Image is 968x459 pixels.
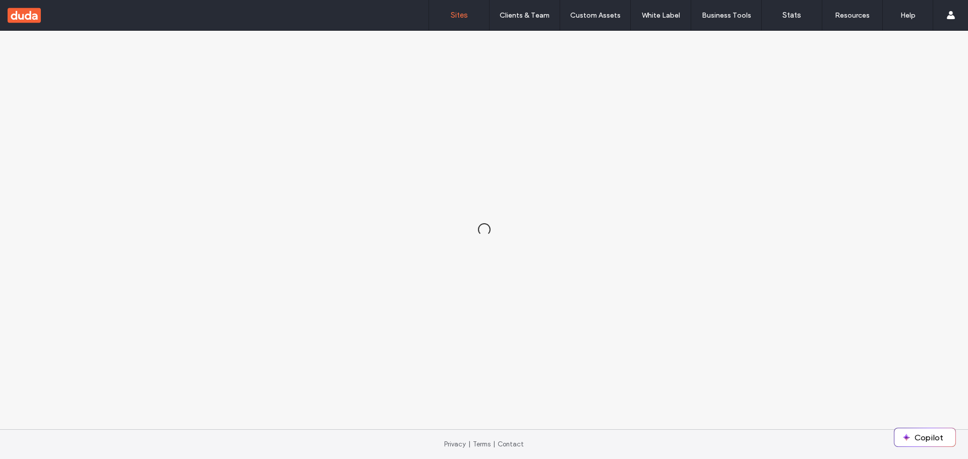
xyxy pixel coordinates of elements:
[782,11,801,20] label: Stats
[444,440,466,448] a: Privacy
[835,11,870,20] label: Resources
[468,440,470,448] span: |
[570,11,621,20] label: Custom Assets
[493,440,495,448] span: |
[900,11,916,20] label: Help
[498,440,524,448] a: Contact
[894,428,955,446] button: Copilot
[451,11,468,20] label: Sites
[702,11,751,20] label: Business Tools
[500,11,550,20] label: Clients & Team
[473,440,491,448] a: Terms
[642,11,680,20] label: White Label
